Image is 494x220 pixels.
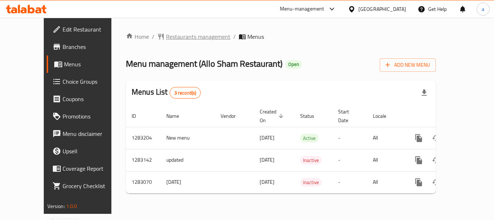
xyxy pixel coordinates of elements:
[367,171,404,193] td: All
[260,177,274,187] span: [DATE]
[47,90,126,108] a: Coupons
[386,61,430,70] span: Add New Menu
[233,32,236,41] li: /
[300,134,319,142] span: Active
[63,164,120,173] span: Coverage Report
[358,5,406,13] div: [GEOGRAPHIC_DATA]
[260,155,274,165] span: [DATE]
[280,5,324,13] div: Menu-management
[427,174,445,191] button: Change Status
[247,32,264,41] span: Menus
[300,178,322,187] span: Inactive
[166,32,230,41] span: Restaurants management
[161,171,215,193] td: [DATE]
[427,129,445,147] button: Change Status
[63,182,120,190] span: Grocery Checklist
[260,133,274,142] span: [DATE]
[47,125,126,142] a: Menu disclaimer
[332,171,367,193] td: -
[285,60,302,69] div: Open
[63,42,120,51] span: Branches
[373,112,396,120] span: Locale
[416,84,433,101] div: Export file
[170,90,201,96] span: 3 record(s)
[47,177,126,195] a: Grocery Checklist
[332,149,367,171] td: -
[126,55,282,72] span: Menu management ( Allo Sham Restaurant )
[157,32,230,41] a: Restaurants management
[66,202,77,211] span: 1.0.0
[47,108,126,125] a: Promotions
[47,38,126,55] a: Branches
[126,105,485,194] table: enhanced table
[132,87,201,99] h2: Menus List
[410,151,427,169] button: more
[285,61,302,67] span: Open
[338,107,358,125] span: Start Date
[126,149,161,171] td: 1283142
[126,171,161,193] td: 1283070
[63,95,120,103] span: Coupons
[367,149,404,171] td: All
[47,73,126,90] a: Choice Groups
[161,127,215,149] td: New menu
[47,142,126,160] a: Upsell
[63,112,120,121] span: Promotions
[64,60,120,69] span: Menus
[410,129,427,147] button: more
[300,112,324,120] span: Status
[260,107,286,125] span: Created On
[367,127,404,149] td: All
[126,32,149,41] a: Home
[300,156,322,165] span: Inactive
[221,112,245,120] span: Vendor
[404,105,485,127] th: Actions
[47,55,126,73] a: Menus
[410,174,427,191] button: more
[332,127,367,149] td: -
[63,25,120,34] span: Edit Restaurant
[161,149,215,171] td: updated
[132,112,145,120] span: ID
[47,160,126,177] a: Coverage Report
[166,112,188,120] span: Name
[47,202,65,211] span: Version:
[152,32,154,41] li: /
[126,32,436,41] nav: breadcrumb
[63,77,120,86] span: Choice Groups
[47,21,126,38] a: Edit Restaurant
[380,58,436,72] button: Add New Menu
[63,147,120,155] span: Upsell
[126,127,161,149] td: 1283204
[63,129,120,138] span: Menu disclaimer
[482,5,484,13] span: a
[427,151,445,169] button: Change Status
